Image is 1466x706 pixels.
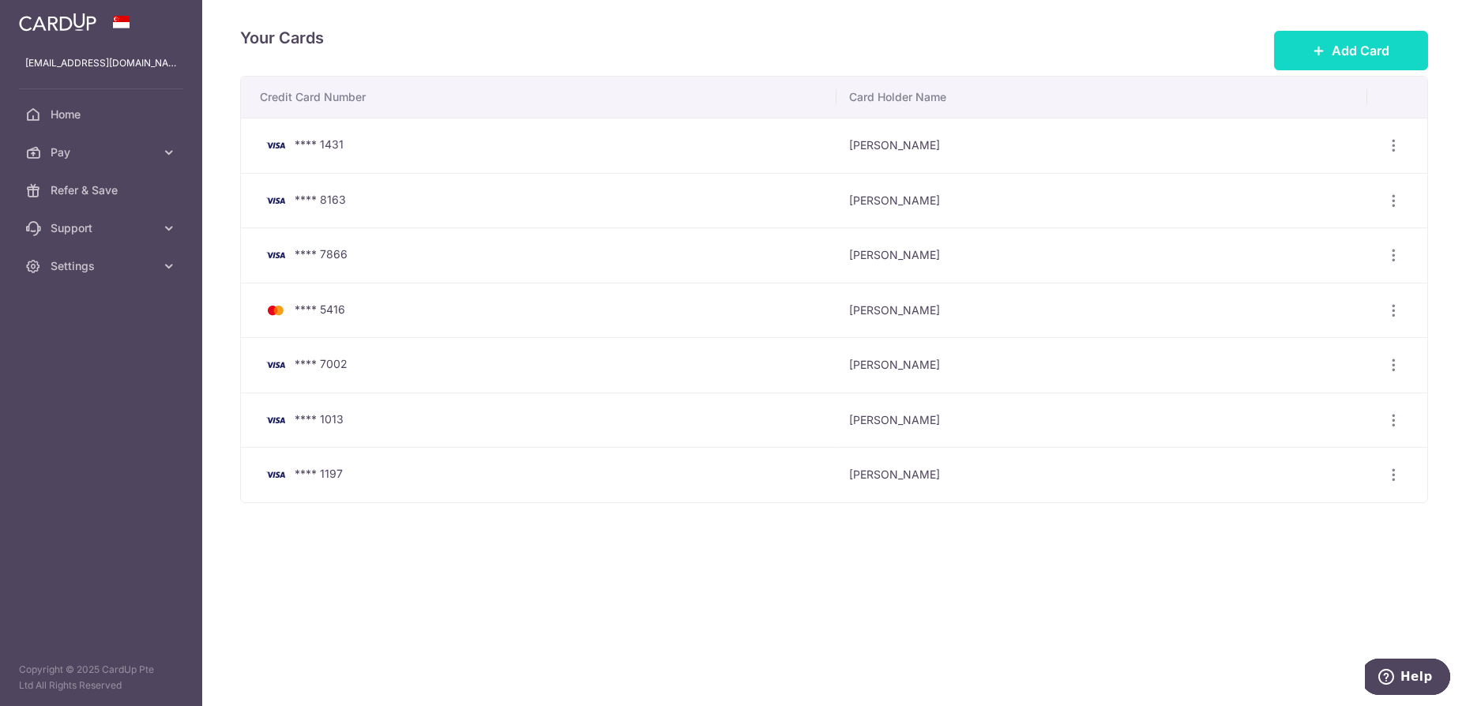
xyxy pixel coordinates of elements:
span: Refer & Save [51,182,155,198]
span: Home [51,107,155,122]
img: Bank Card [260,191,291,210]
td: [PERSON_NAME] [836,392,1367,448]
iframe: Opens a widget where you can find more information [1365,659,1450,698]
img: Bank Card [260,411,291,430]
h4: Your Cards [240,25,324,51]
td: [PERSON_NAME] [836,447,1367,502]
td: [PERSON_NAME] [836,337,1367,392]
img: Bank Card [260,465,291,484]
td: [PERSON_NAME] [836,283,1367,338]
img: Bank Card [260,301,291,320]
td: [PERSON_NAME] [836,227,1367,283]
img: Bank Card [260,246,291,265]
span: Help [36,11,68,25]
img: Bank Card [260,355,291,374]
span: Pay [51,145,155,160]
span: Settings [51,258,155,274]
th: Credit Card Number [241,77,836,118]
img: Bank Card [260,136,291,155]
button: Add Card [1274,31,1428,70]
th: Card Holder Name [836,77,1367,118]
span: Add Card [1332,41,1389,60]
span: Support [51,220,155,236]
td: [PERSON_NAME] [836,118,1367,173]
p: [EMAIL_ADDRESS][DOMAIN_NAME] [25,55,177,71]
img: CardUp [19,13,96,32]
td: [PERSON_NAME] [836,173,1367,228]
